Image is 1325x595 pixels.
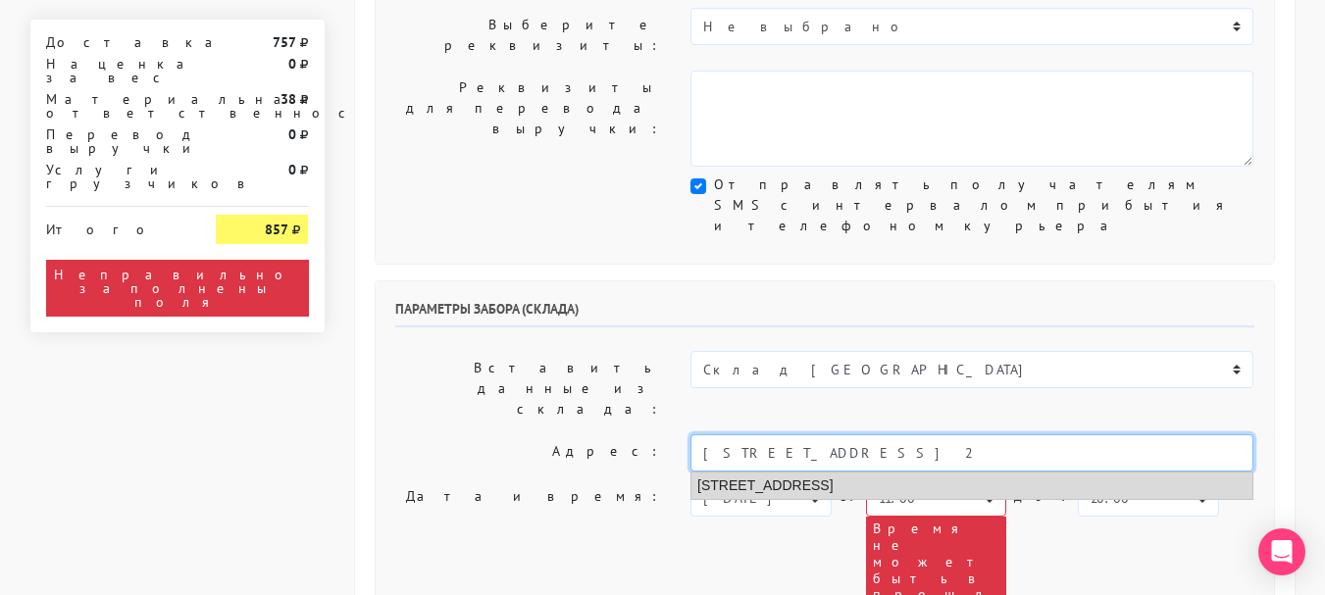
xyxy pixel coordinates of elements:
[46,260,309,317] div: Неправильно заполнены поля
[265,221,288,238] strong: 857
[31,127,202,155] div: Перевод выручки
[714,174,1253,236] label: Отправлять получателям SMS с интервалом прибытия и телефоном курьера
[46,215,187,236] div: Итого
[395,301,1254,327] h6: Параметры забора (склада)
[288,125,296,143] strong: 0
[31,35,202,49] div: Доставка
[31,57,202,84] div: Наценка за вес
[273,33,296,51] strong: 757
[31,163,202,190] div: Услуги грузчиков
[1258,528,1305,575] div: Open Intercom Messenger
[288,161,296,178] strong: 0
[381,434,677,471] label: Адрес:
[691,472,1252,499] li: [STREET_ADDRESS]
[280,90,296,108] strong: 38
[381,71,677,167] label: Реквизиты для перевода выручки:
[381,351,677,426] label: Вставить данные из склада:
[31,92,202,120] div: Материальная ответственность
[288,55,296,73] strong: 0
[381,8,677,63] label: Выберите реквизиты:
